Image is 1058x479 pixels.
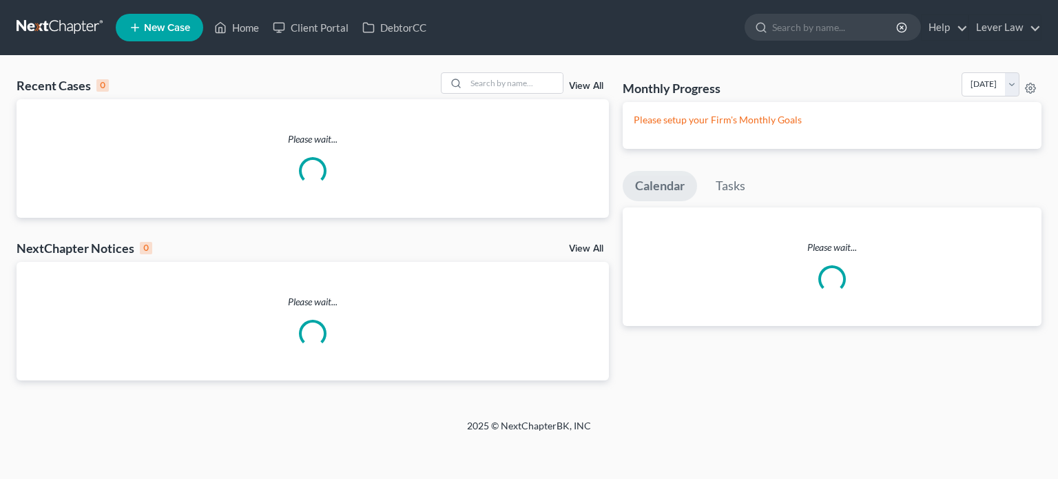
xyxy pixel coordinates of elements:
a: Home [207,15,266,40]
a: Calendar [623,171,697,201]
span: New Case [144,23,190,33]
p: Please wait... [17,132,609,146]
a: View All [569,81,603,91]
p: Please setup your Firm's Monthly Goals [634,113,1030,127]
a: Lever Law [969,15,1041,40]
div: 2025 © NextChapterBK, INC [136,419,922,444]
h3: Monthly Progress [623,80,720,96]
div: NextChapter Notices [17,240,152,256]
a: Client Portal [266,15,355,40]
a: View All [569,244,603,254]
input: Search by name... [772,14,898,40]
div: Recent Cases [17,77,109,94]
a: Tasks [703,171,758,201]
a: Help [922,15,968,40]
div: 0 [96,79,109,92]
a: DebtorCC [355,15,433,40]
p: Please wait... [17,295,609,309]
input: Search by name... [466,73,563,93]
p: Please wait... [623,241,1041,254]
div: 0 [140,242,152,254]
